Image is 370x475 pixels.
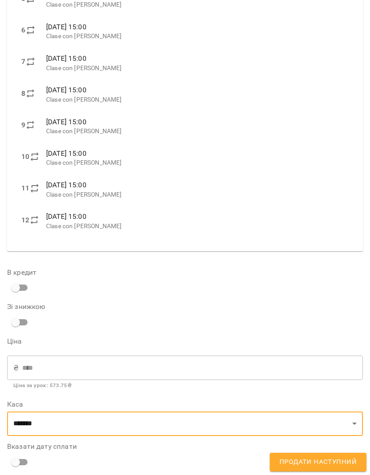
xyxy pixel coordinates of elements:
span: [DATE] 15:00 [46,181,87,189]
p: Clase con [PERSON_NAME] [46,64,349,73]
label: 11 [21,183,29,194]
label: Зі знижкою [7,303,363,310]
span: [DATE] 15:00 [46,54,87,63]
label: Каса [7,401,363,408]
label: В кредит [7,269,363,276]
label: 10 [21,151,29,162]
span: [DATE] 15:00 [46,149,87,158]
span: Продати наступний [279,456,357,468]
p: Clase con [PERSON_NAME] [46,32,349,41]
label: 12 [21,215,29,226]
label: 7 [21,56,25,67]
button: Продати наступний [270,453,366,471]
label: Ціна [7,338,363,345]
p: ₴ [13,363,19,373]
span: [DATE] 15:00 [46,212,87,221]
label: 9 [21,120,25,131]
p: Clase con [PERSON_NAME] [46,158,349,167]
p: Clase con [PERSON_NAME] [46,95,349,104]
p: Clase con [PERSON_NAME] [46,190,349,199]
p: Clase con [PERSON_NAME] [46,0,349,9]
span: [DATE] 15:00 [46,23,87,31]
p: Clase con [PERSON_NAME] [46,127,349,136]
p: Clase con [PERSON_NAME] [46,222,349,231]
span: [DATE] 15:00 [46,118,87,126]
label: 6 [21,25,25,36]
b: Ціна за урок : 573.75 ₴ [13,382,71,388]
span: [DATE] 15:00 [46,86,87,94]
label: 8 [21,88,25,99]
label: Вказати дату сплати [7,443,363,450]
